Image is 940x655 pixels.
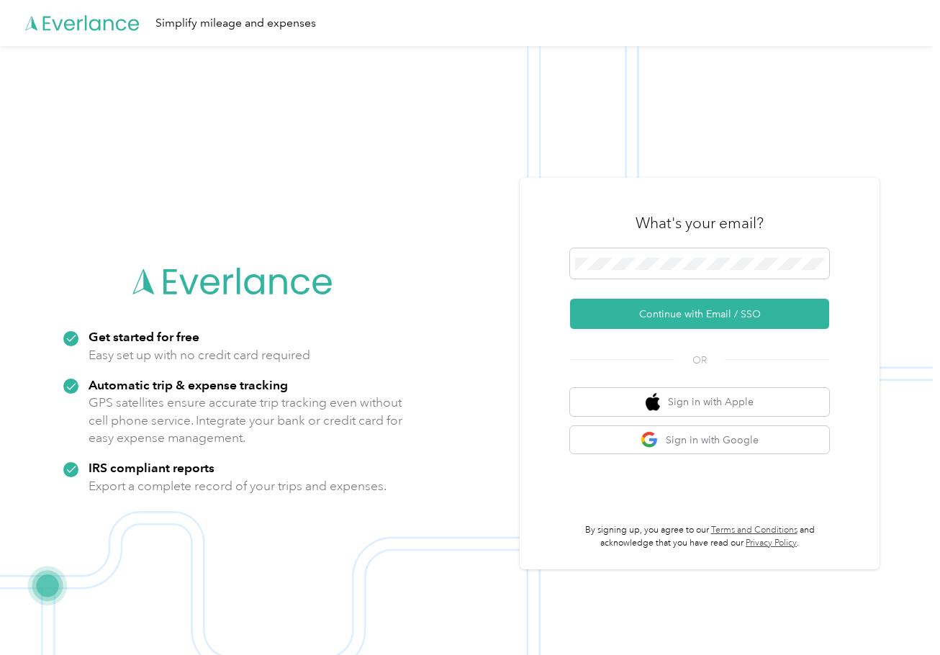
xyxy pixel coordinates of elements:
[636,213,764,233] h3: What's your email?
[155,14,316,32] div: Simplify mileage and expenses
[89,477,387,495] p: Export a complete record of your trips and expenses.
[570,388,829,416] button: apple logoSign in with Apple
[570,524,829,549] p: By signing up, you agree to our and acknowledge that you have read our .
[646,393,660,411] img: apple logo
[746,538,797,548] a: Privacy Policy
[89,377,288,392] strong: Automatic trip & expense tracking
[674,353,725,368] span: OR
[89,346,310,364] p: Easy set up with no credit card required
[89,329,199,344] strong: Get started for free
[641,431,659,449] img: google logo
[711,525,797,536] a: Terms and Conditions
[89,460,214,475] strong: IRS compliant reports
[89,394,403,447] p: GPS satellites ensure accurate trip tracking even without cell phone service. Integrate your bank...
[570,426,829,454] button: google logoSign in with Google
[570,299,829,329] button: Continue with Email / SSO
